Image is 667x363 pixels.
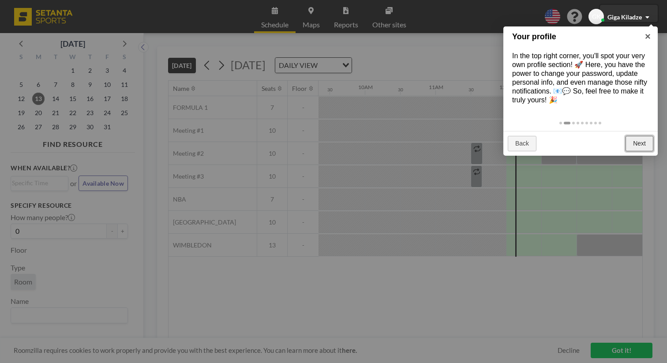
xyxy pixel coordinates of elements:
div: In the top right corner, you'll spot your very own profile section! 🚀 Here, you have the power to... [503,43,658,113]
h1: Your profile [512,31,635,43]
a: Next [626,136,653,152]
span: GK [592,13,601,21]
a: Back [508,136,536,152]
a: × [638,26,658,46]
